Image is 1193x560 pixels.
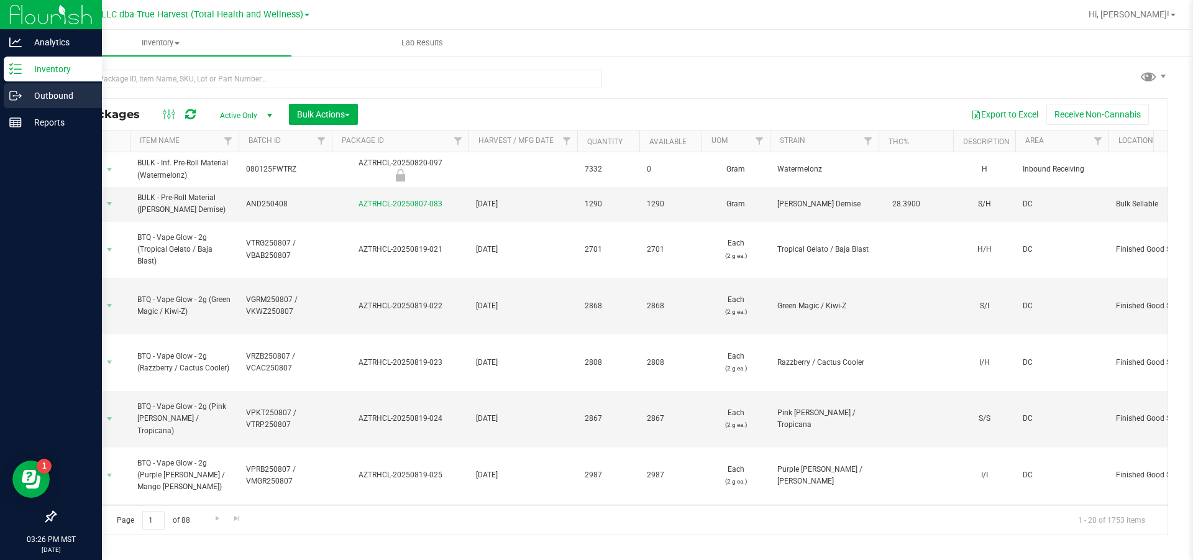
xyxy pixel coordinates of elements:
[1023,469,1101,481] span: DC
[448,131,469,152] a: Filter
[587,137,623,146] a: Quantity
[137,232,231,268] span: BTQ - Vape Glow - 2g (Tropical Gelato / Baja Blast)
[557,131,577,152] a: Filter
[55,70,602,88] input: Search Package ID, Item Name, SKU, Lot or Part Number...
[647,244,694,255] span: 2701
[137,294,231,318] span: BTQ - Vape Glow - 2g (Green Magic / Kiwi-Z)
[1023,413,1101,425] span: DC
[330,157,470,181] div: AZTRHCL-20250820-097
[777,198,871,210] span: [PERSON_NAME] Demise
[709,419,762,431] p: (2 g ea.)
[711,136,728,145] a: UOM
[9,36,22,48] inline-svg: Analytics
[585,244,632,255] span: 2701
[246,464,324,487] span: VPRB250807 / VMGR250807
[1023,198,1101,210] span: DC
[359,200,442,208] a: AZTRHCL-20250807-083
[476,413,570,425] span: [DATE]
[102,354,117,371] span: select
[709,475,762,487] p: (2 g ea.)
[385,37,460,48] span: Lab Results
[777,244,871,255] span: Tropical Gelato / Baja Blast
[22,35,96,50] p: Analytics
[37,459,52,474] iframe: Resource center unread badge
[647,163,694,175] span: 0
[246,351,324,374] span: VRZB250807 / VCAC250807
[137,351,231,374] span: BTQ - Vape Glow - 2g (Razzberry / Cactus Cooler)
[297,109,350,119] span: Bulk Actions
[709,294,762,318] span: Each
[342,136,384,145] a: Package ID
[137,457,231,493] span: BTQ - Vape Glow - 2g (Purple [PERSON_NAME] / Mango [PERSON_NAME])
[585,163,632,175] span: 7332
[246,407,324,431] span: VPKT250807 / VTRP250807
[137,401,231,437] span: BTQ - Vape Glow - 2g (Pink [PERSON_NAME] / Tropicana)
[102,241,117,259] span: select
[246,198,324,210] span: AND250408
[22,62,96,76] p: Inventory
[709,351,762,374] span: Each
[963,137,1010,146] a: Description
[330,169,470,181] div: Newly Received
[649,137,687,146] a: Available
[249,136,281,145] a: Batch ID
[30,37,291,48] span: Inventory
[102,195,117,213] span: select
[585,300,632,312] span: 2868
[311,131,332,152] a: Filter
[709,198,762,210] span: Gram
[1088,131,1108,152] a: Filter
[137,192,231,216] span: BULK - Pre-Roll Material ([PERSON_NAME] Demise)
[6,545,96,554] p: [DATE]
[1068,511,1155,530] span: 1 - 20 of 1753 items
[9,90,22,102] inline-svg: Outbound
[647,413,694,425] span: 2867
[1023,244,1101,255] span: DC
[106,511,200,530] span: Page of 88
[777,163,871,175] span: Watermelonz
[9,116,22,129] inline-svg: Reports
[246,163,324,175] span: 080125FWTRZ
[12,461,50,498] iframe: Resource center
[709,163,762,175] span: Gram
[476,244,570,255] span: [DATE]
[780,136,805,145] a: Strain
[65,108,152,121] span: All Packages
[961,411,1008,426] div: S/S
[1046,104,1149,125] button: Receive Non-Cannabis
[6,534,96,545] p: 03:26 PM MST
[777,300,871,312] span: Green Magic / Kiwi-Z
[709,464,762,487] span: Each
[961,162,1008,177] div: H
[246,237,324,261] span: VTRG250807 / VBAB250807
[963,104,1046,125] button: Export to Excel
[961,299,1008,313] div: S/I
[478,136,554,145] a: Harvest / Mfg Date
[961,242,1008,257] div: H/H
[246,294,324,318] span: VGRM250807 / VKWZ250807
[330,244,470,255] div: AZTRHCL-20250819-021
[585,357,632,369] span: 2808
[1023,163,1101,175] span: Inbound Receiving
[647,198,694,210] span: 1290
[961,356,1008,370] div: I/H
[330,300,470,312] div: AZTRHCL-20250819-022
[1023,300,1101,312] span: DC
[137,157,231,181] span: BULK - Inf. Pre-Roll Material (Watermelonz)
[476,469,570,481] span: [DATE]
[777,357,871,369] span: Razzberry / Cactus Cooler
[1025,136,1044,145] a: Area
[709,407,762,431] span: Each
[140,136,180,145] a: Item Name
[749,131,770,152] a: Filter
[291,30,553,56] a: Lab Results
[330,357,470,369] div: AZTRHCL-20250819-023
[777,464,871,487] span: Purple [PERSON_NAME] / [PERSON_NAME]
[709,306,762,318] p: (2 g ea.)
[102,467,117,484] span: select
[476,357,570,369] span: [DATE]
[102,410,117,428] span: select
[777,407,871,431] span: Pink [PERSON_NAME] / Tropicana
[647,300,694,312] span: 2868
